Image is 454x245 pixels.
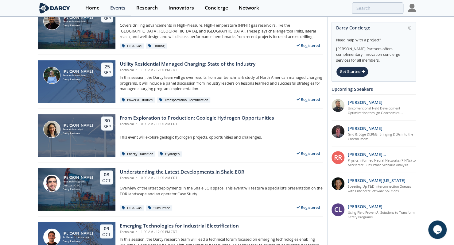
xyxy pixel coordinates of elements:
div: Research Program Director - O&G / Sustainability [63,180,94,187]
div: Network [239,6,259,10]
div: Research Associate [63,74,93,78]
p: [PERSON_NAME] [348,203,382,210]
span: • [135,176,138,180]
div: Oil & Gas [120,205,144,211]
div: Darcy Partners [63,24,93,28]
div: Research [136,6,158,10]
div: CL [332,203,344,216]
div: RR [332,151,344,164]
div: From Exploration to Production: Geologic Hydrogen Opportunities [120,114,274,122]
div: Hydrogen [158,151,182,157]
span: • [135,230,138,234]
div: Oct [102,232,111,237]
div: Darcy Partners [63,78,93,82]
div: Sep [103,124,111,129]
div: Registered [294,42,323,49]
div: Understanding the Latest Developments in Shale EOR [120,168,244,176]
div: Energy Transition [120,151,156,157]
div: Oil & Gas [120,44,144,49]
a: Sami Sultan [PERSON_NAME] Research Program Director - O&G / Sustainability Darcy Partners 08 Oct ... [38,168,323,211]
img: information.svg [408,26,412,29]
iframe: chat widget [428,220,448,239]
a: Elizabeth Wilson [PERSON_NAME] Research Associate Darcy Partners 25 Sep Utility Residential Manag... [38,60,323,103]
div: Darcy Concierge [336,22,411,33]
a: Arsalan Ansari [PERSON_NAME] Research Associate Darcy Partners 24 Sep Drilling High Performance W... [38,6,323,49]
a: Using Field Proven AI Solutions to Transform Safety Programs [348,210,416,220]
div: Sep [103,70,111,75]
div: 25 [103,64,111,70]
div: Research Associate [63,20,93,24]
div: [PERSON_NAME] [63,175,94,180]
img: Elizabeth Wilson [43,67,60,84]
div: Utility Residential Managed Charging: State of the Industry [120,60,255,68]
div: Technical 10:00 AM - 11:00 AM CDT [120,122,274,127]
a: Unconventional Field Development Optimization through Geochemical Fingerprinting Technology [348,106,416,116]
div: Sep [103,16,111,21]
div: [PERSON_NAME] Partners offers complimentary innovation concierge services for all members. [336,43,411,63]
div: Need help with a project? [336,33,411,43]
div: Power & Utilities [120,98,155,103]
img: logo-wide.svg [38,3,72,13]
div: 08 [102,172,111,178]
p: [PERSON_NAME] [PERSON_NAME] [348,151,416,158]
img: Profile [408,4,416,12]
div: Innovators [169,6,194,10]
div: Drilling [146,44,167,49]
div: Technical 11:00 AM - 12:00 PM CDT [120,230,239,235]
a: Physics Informed Neural Networks (PINNs) to Accelerate Subsurface Scenario Analysis [348,158,416,168]
img: 2k2ez1SvSiOh3gKHmcgF [332,99,344,112]
img: Sami Sultan [43,175,60,192]
div: Registered [294,204,323,211]
div: Darcy Partners [63,132,93,136]
div: Subsurface [146,205,173,211]
div: Darcy Partners [63,187,94,191]
div: Upcoming Speakers [332,84,416,94]
div: Registered [294,96,323,103]
div: [PERSON_NAME] [63,123,93,128]
div: Transportation Electrification [157,98,211,103]
a: Julieta Vidal [PERSON_NAME] Research Analyst Darcy Partners 30 Sep From Exploration to Production... [38,114,323,157]
div: 09 [102,226,111,232]
p: In this session, the Darcy team will go over results from our benchmark study of North American m... [120,75,323,92]
a: Grid & Edge DERMS: Bringing DERs into the Control Room [348,132,416,142]
p: Covers drilling advancements in High-Pressure, High-Temperature (HPHT) gas reservoirs, like the [... [120,23,323,40]
div: Get Started [336,67,368,77]
img: 1b183925-147f-4a47-82c9-16eeeed5003c [332,177,344,190]
span: • [135,68,138,72]
p: [PERSON_NAME] [348,125,382,132]
div: [PERSON_NAME] [63,15,93,20]
div: [PERSON_NAME] [63,231,93,235]
img: Arsalan Ansari [43,13,60,30]
p: This event will explore geologic hydrogen projects, opportunities and challenges. [120,135,323,140]
div: Events [110,6,126,10]
input: Advanced Search [352,2,403,14]
div: Sr. Research Associate [63,235,93,239]
div: Concierge [205,6,228,10]
div: Technical 10:00 AM - 11:00 AM CDT [120,176,244,181]
div: 30 [103,118,111,124]
div: Research Analyst [63,128,93,132]
p: [PERSON_NAME] [348,99,382,105]
img: accc9a8e-a9c1-4d58-ae37-132228efcf55 [332,125,344,138]
p: [PERSON_NAME][US_STATE] [348,177,405,184]
div: Technical 11:00 AM - 12:00 PM CDT [120,68,255,73]
span: • [135,14,138,18]
div: Darcy Partners [63,239,93,243]
span: • [135,122,138,126]
p: Overview of the latest deployments in the Shale EOR space. This event will feature a specialist’s... [120,186,323,197]
div: [PERSON_NAME] [63,69,93,74]
div: Emerging Technologies for Industrial Electrification [120,222,239,230]
div: Home [85,6,99,10]
div: Oct [102,178,111,183]
a: Speeding Up T&D Interconnection Queues with Enhanced Software Solutions [348,184,416,194]
img: Julieta Vidal [43,121,60,138]
div: Registered [294,150,323,157]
